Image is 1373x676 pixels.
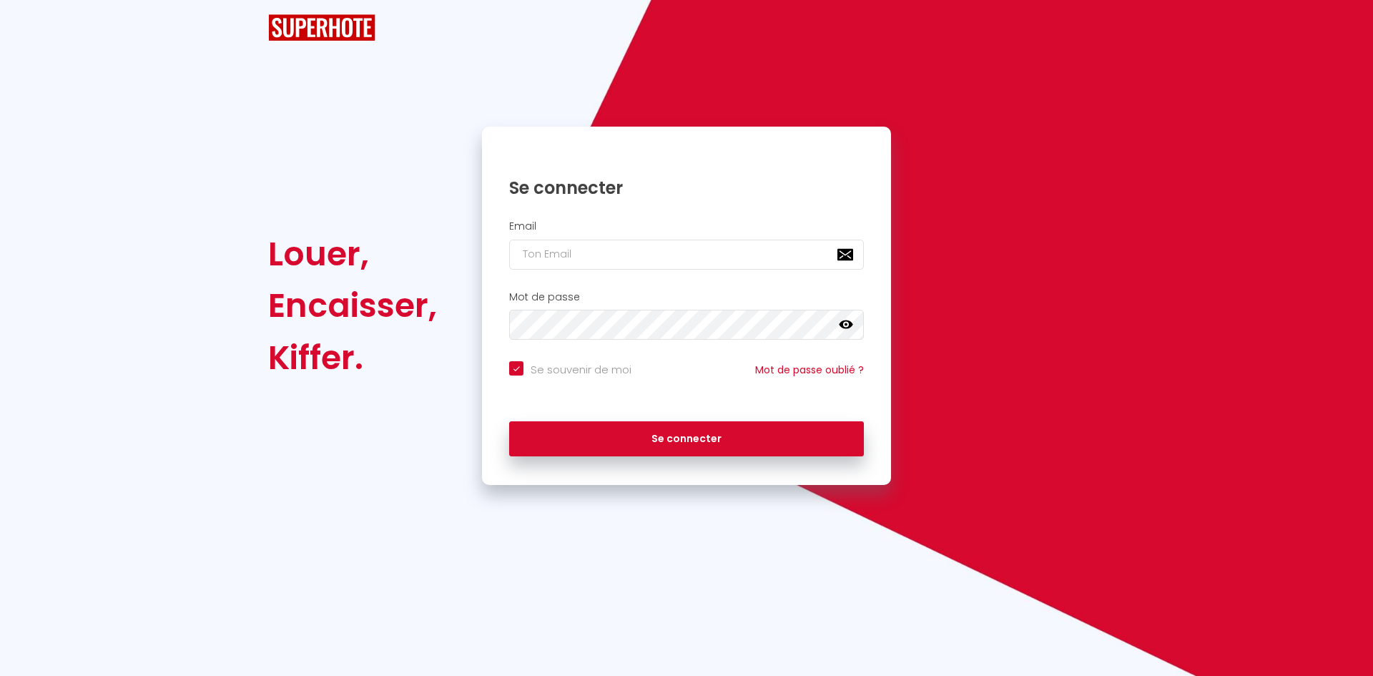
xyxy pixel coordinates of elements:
[268,280,437,331] div: Encaisser,
[509,177,864,199] h1: Se connecter
[509,291,864,303] h2: Mot de passe
[509,220,864,232] h2: Email
[755,363,864,377] a: Mot de passe oublié ?
[509,240,864,270] input: Ton Email
[268,228,437,280] div: Louer,
[268,332,437,383] div: Kiffer.
[268,14,375,41] img: SuperHote logo
[509,421,864,457] button: Se connecter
